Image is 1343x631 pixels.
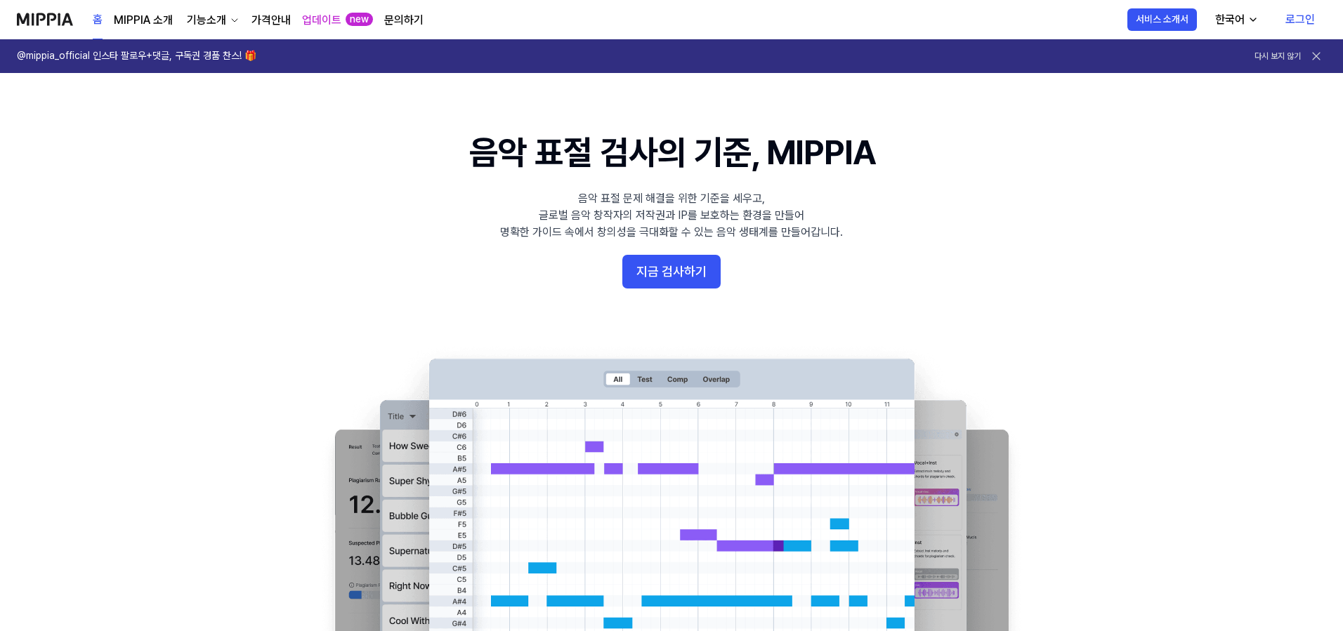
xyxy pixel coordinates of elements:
[346,13,373,27] div: new
[1212,11,1247,28] div: 한국어
[17,49,256,63] h1: @mippia_official 인스타 팔로우+댓글, 구독권 경품 찬스! 🎁
[184,12,229,29] div: 기능소개
[469,129,874,176] h1: 음악 표절 검사의 기준, MIPPIA
[384,12,424,29] a: 문의하기
[1204,6,1267,34] button: 한국어
[251,12,291,29] a: 가격안내
[1127,8,1197,31] button: 서비스 소개서
[114,12,173,29] a: MIPPIA 소개
[184,12,240,29] button: 기능소개
[1254,51,1301,62] button: 다시 보지 않기
[302,12,341,29] a: 업데이트
[93,1,103,39] a: 홈
[622,255,721,288] button: 지금 검사하기
[500,190,843,241] div: 음악 표절 문제 해결을 위한 기준을 세우고, 글로벌 음악 창작자의 저작권과 IP를 보호하는 환경을 만들어 명확한 가이드 속에서 창의성을 극대화할 수 있는 음악 생태계를 만들어...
